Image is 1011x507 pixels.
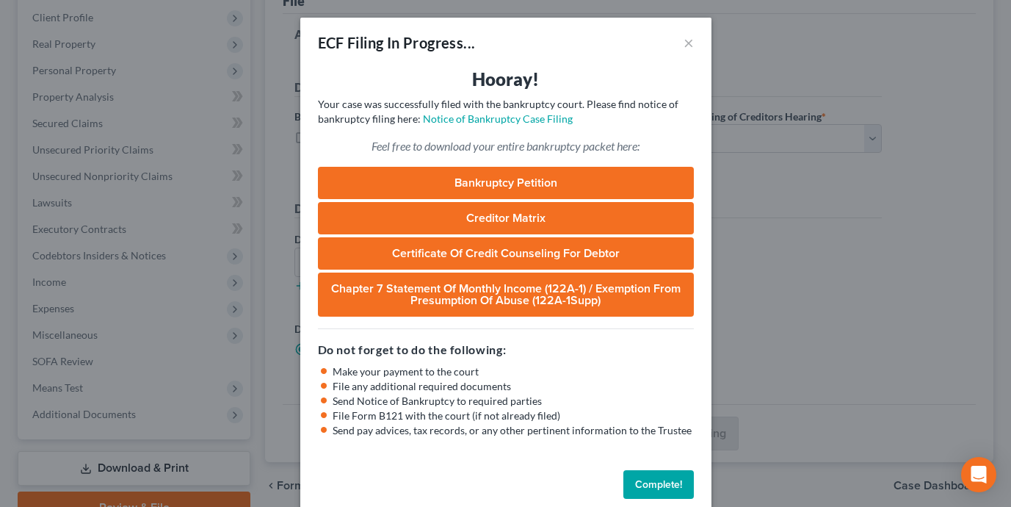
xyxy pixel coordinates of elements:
[318,68,694,91] h3: Hooray!
[423,112,573,125] a: Notice of Bankruptcy Case Filing
[333,364,694,379] li: Make your payment to the court
[318,202,694,234] a: Creditor Matrix
[318,167,694,199] a: Bankruptcy Petition
[333,394,694,409] li: Send Notice of Bankruptcy to required parties
[318,32,476,53] div: ECF Filing In Progress...
[333,423,694,438] li: Send pay advices, tax records, or any other pertinent information to the Trustee
[318,273,694,317] a: Chapter 7 Statement of Monthly Income (122A-1) / Exemption from Presumption of Abuse (122A-1Supp)
[318,341,694,359] h5: Do not forget to do the following:
[318,237,694,270] a: Certificate of Credit Counseling for Debtor
[333,409,694,423] li: File Form B121 with the court (if not already filed)
[684,34,694,51] button: ×
[318,138,694,155] p: Feel free to download your entire bankruptcy packet here:
[333,379,694,394] li: File any additional required documents
[318,98,678,125] span: Your case was successfully filed with the bankruptcy court. Please find notice of bankruptcy fili...
[623,470,694,500] button: Complete!
[961,457,996,492] div: Open Intercom Messenger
